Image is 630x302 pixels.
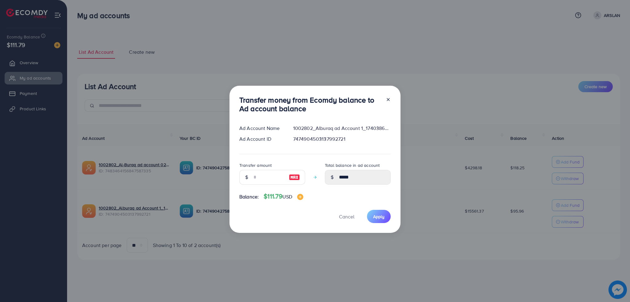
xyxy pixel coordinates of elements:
[239,162,272,168] label: Transfer amount
[264,193,303,200] h4: $111.79
[282,193,292,200] span: USD
[339,213,354,220] span: Cancel
[234,135,288,143] div: Ad Account ID
[239,193,259,200] span: Balance:
[331,210,362,223] button: Cancel
[297,194,303,200] img: image
[288,135,396,143] div: 7474904503137992721
[325,162,380,168] label: Total balance in ad account
[234,125,288,132] div: Ad Account Name
[373,214,385,220] span: Apply
[289,174,300,181] img: image
[367,210,391,223] button: Apply
[288,125,396,132] div: 1002802_Alburaq ad Account 1_1740386843243
[239,96,381,113] h3: Transfer money from Ecomdy balance to Ad account balance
